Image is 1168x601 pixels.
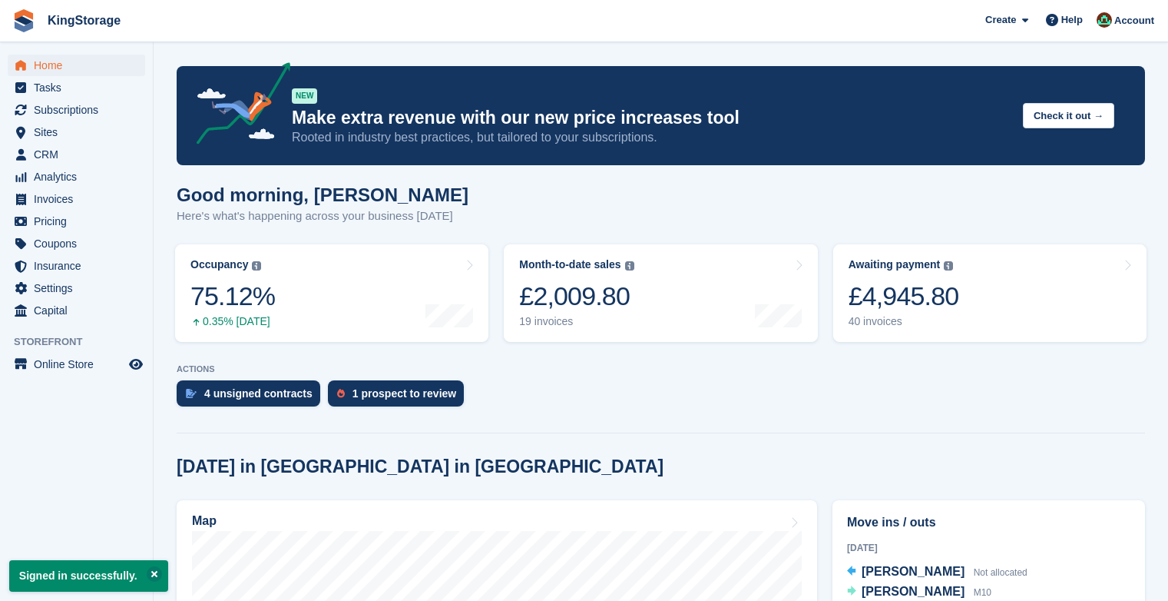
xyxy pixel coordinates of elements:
[9,560,168,592] p: Signed in successfully.
[12,9,35,32] img: stora-icon-8386f47178a22dfd0bd8f6a31ec36ba5ce8667c1dd55bd0f319d3a0aa187defe.svg
[34,188,126,210] span: Invoices
[14,334,153,350] span: Storefront
[849,315,959,328] div: 40 invoices
[1023,103,1114,128] button: Check it out →
[847,563,1027,583] a: [PERSON_NAME] Not allocated
[252,261,261,271] img: icon-info-grey-7440780725fd019a000dd9b08b2336e03edf1995a4989e88bcd33f0948082b44.svg
[847,513,1130,532] h2: Move ins / outs
[34,354,126,375] span: Online Store
[177,364,1145,374] p: ACTIONS
[8,99,145,121] a: menu
[184,62,291,150] img: price-adjustments-announcement-icon-8257ccfd72463d97f412b2fc003d46551f7dbcb40ab6d574587a9cd5c0d94...
[985,12,1016,28] span: Create
[8,211,145,232] a: menu
[519,281,634,312] div: £2,009.80
[974,587,991,598] span: M10
[8,55,145,76] a: menu
[862,585,965,598] span: [PERSON_NAME]
[34,99,126,121] span: Subscriptions
[41,8,127,33] a: KingStorage
[204,387,313,400] div: 4 unsigned contracts
[190,315,275,328] div: 0.35% [DATE]
[34,233,126,254] span: Coupons
[186,389,197,398] img: contract_signature_icon-13c848040528278c33f63329250d36e43548de30e8caae1d1a13099fd9432cc5.svg
[504,244,817,342] a: Month-to-date sales £2,009.80 19 invoices
[625,261,634,271] img: icon-info-grey-7440780725fd019a000dd9b08b2336e03edf1995a4989e88bcd33f0948082b44.svg
[8,77,145,98] a: menu
[1114,13,1154,28] span: Account
[177,208,468,225] p: Here's what's happening across your business [DATE]
[1061,12,1083,28] span: Help
[175,244,488,342] a: Occupancy 75.12% 0.35% [DATE]
[34,166,126,188] span: Analytics
[944,261,953,271] img: icon-info-grey-7440780725fd019a000dd9b08b2336e03edf1995a4989e88bcd33f0948082b44.svg
[34,121,126,143] span: Sites
[190,281,275,312] div: 75.12%
[34,55,126,76] span: Home
[192,514,217,528] h2: Map
[34,144,126,165] span: CRM
[34,300,126,321] span: Capital
[8,277,145,299] a: menu
[847,541,1130,555] div: [DATE]
[177,184,468,205] h1: Good morning, [PERSON_NAME]
[833,244,1146,342] a: Awaiting payment £4,945.80 40 invoices
[177,457,663,477] h2: [DATE] in [GEOGRAPHIC_DATA] in [GEOGRAPHIC_DATA]
[1097,12,1112,28] img: John King
[8,166,145,188] a: menu
[8,188,145,210] a: menu
[177,380,328,414] a: 4 unsigned contracts
[8,233,145,254] a: menu
[34,255,126,277] span: Insurance
[8,121,145,143] a: menu
[519,258,620,271] div: Month-to-date sales
[34,77,126,98] span: Tasks
[328,380,472,414] a: 1 prospect to review
[190,258,248,271] div: Occupancy
[352,387,456,400] div: 1 prospect to review
[8,255,145,277] a: menu
[34,211,126,232] span: Pricing
[519,315,634,328] div: 19 invoices
[292,129,1011,146] p: Rooted in industry best practices, but tailored to your subscriptions.
[862,565,965,578] span: [PERSON_NAME]
[34,277,126,299] span: Settings
[849,258,941,271] div: Awaiting payment
[337,389,345,398] img: prospect-51fa495bee0391a8d652442698ab0144808aea92771e9ea1ae160a38d050c398.svg
[8,300,145,321] a: menu
[292,88,317,104] div: NEW
[292,107,1011,129] p: Make extra revenue with our new price increases tool
[8,354,145,375] a: menu
[849,281,959,312] div: £4,945.80
[8,144,145,165] a: menu
[974,567,1027,578] span: Not allocated
[127,355,145,374] a: Preview store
